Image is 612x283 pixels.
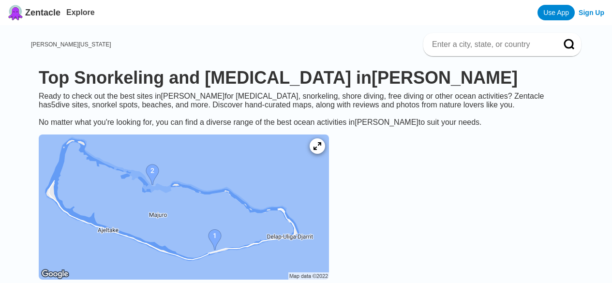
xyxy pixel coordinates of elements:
a: Use App [537,5,575,20]
a: Zentacle logoZentacle [8,5,60,20]
span: Zentacle [25,8,60,18]
a: Sign Up [579,9,604,16]
input: Enter a city, state, or country [431,40,550,49]
img: Majuro Atoll dive site map [39,134,329,280]
a: [PERSON_NAME][US_STATE] [31,41,111,48]
a: Explore [66,8,95,16]
div: Ready to check out the best sites in [PERSON_NAME] for [MEDICAL_DATA], snorkeling, shore diving, ... [31,92,581,127]
h1: Top Snorkeling and [MEDICAL_DATA] in [PERSON_NAME] [39,68,573,88]
img: Zentacle logo [8,5,23,20]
